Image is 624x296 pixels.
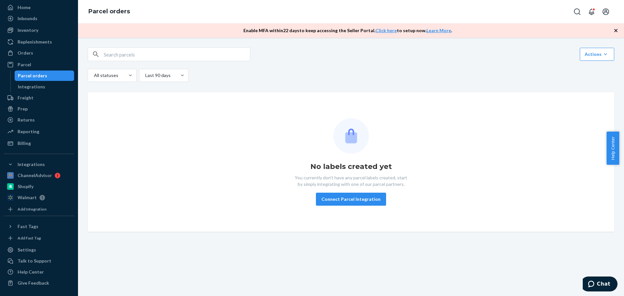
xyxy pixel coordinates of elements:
[18,27,38,33] div: Inventory
[18,39,52,45] div: Replenishments
[4,2,74,13] a: Home
[585,51,609,58] div: Actions
[18,72,47,79] div: Parcel orders
[4,159,74,170] button: Integrations
[4,192,74,203] a: Walmart
[310,161,392,172] h1: No labels created yet
[18,128,39,135] div: Reporting
[18,194,37,201] div: Walmart
[571,5,584,18] button: Open Search Box
[4,256,74,266] button: Talk to Support
[93,72,94,79] input: All statuses
[4,126,74,137] a: Reporting
[606,132,619,165] button: Help Center
[599,5,612,18] button: Open account menu
[18,223,38,230] div: Fast Tags
[18,15,37,22] div: Inbounds
[18,206,46,212] div: Add Integration
[18,280,49,286] div: Give Feedback
[583,277,617,293] iframe: Opens a widget where you can chat to one of our agents
[580,48,614,61] button: Actions
[4,221,74,232] button: Fast Tags
[18,95,33,101] div: Freight
[4,278,74,288] button: Give Feedback
[294,174,408,187] p: You currently don't have any parcel labels created, start by simply integrating with one of our p...
[4,138,74,148] a: Billing
[18,50,33,56] div: Orders
[4,48,74,58] a: Orders
[18,106,28,112] div: Prep
[316,193,386,206] button: Connect Parcel Integration
[18,183,33,190] div: Shopify
[18,140,31,147] div: Billing
[4,234,74,242] a: Add Fast Tag
[333,118,369,154] img: Empty list
[18,235,41,241] div: Add Fast Tag
[4,115,74,125] a: Returns
[585,5,598,18] button: Open notifications
[4,37,74,47] a: Replenishments
[4,59,74,70] a: Parcel
[4,267,74,277] a: Help Center
[4,181,74,192] a: Shopify
[4,25,74,35] a: Inventory
[375,28,397,33] a: Click here
[83,2,135,21] ol: breadcrumbs
[18,161,45,168] div: Integrations
[104,48,250,61] input: Search parcels
[4,205,74,213] a: Add Integration
[4,245,74,255] a: Settings
[15,71,74,81] a: Parcel orders
[4,13,74,24] a: Inbounds
[4,93,74,103] a: Freight
[426,28,451,33] a: Learn More
[18,247,36,253] div: Settings
[18,269,44,275] div: Help Center
[18,258,51,264] div: Talk to Support
[18,84,45,90] div: Integrations
[15,82,74,92] a: Integrations
[18,172,52,179] div: ChannelAdvisor
[4,170,74,181] a: ChannelAdvisor
[18,61,31,68] div: Parcel
[18,4,31,11] div: Home
[243,27,452,34] p: Enable MFA within 22 days to keep accessing the Seller Portal. to setup now. .
[4,104,74,114] a: Prep
[18,117,35,123] div: Returns
[88,8,130,15] a: Parcel orders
